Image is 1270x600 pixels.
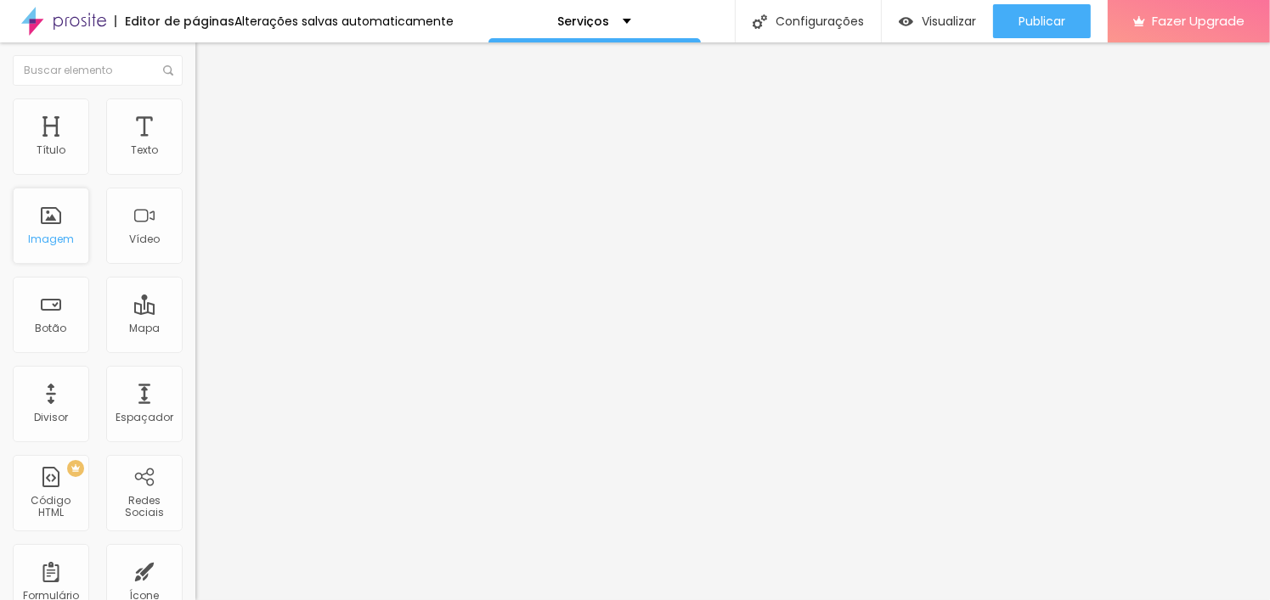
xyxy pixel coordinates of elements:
span: Fazer Upgrade [1152,14,1245,28]
input: Buscar elemento [13,55,183,86]
img: Icone [753,14,767,29]
img: view-1.svg [899,14,913,29]
div: Divisor [34,412,68,423]
span: Visualizar [922,14,976,28]
div: Alterações salvas automaticamente [234,15,454,27]
div: Botão [36,322,67,334]
div: Editor de páginas [115,15,234,27]
div: Imagem [28,233,74,245]
span: Publicar [1019,14,1065,28]
div: Código HTML [17,495,84,519]
button: Visualizar [882,4,993,38]
p: Serviços [558,15,610,27]
button: Publicar [993,4,1091,38]
iframe: Editor [195,42,1270,600]
div: Redes Sociais [110,495,178,519]
div: Título [37,144,65,156]
div: Espaçador [116,412,173,423]
div: Mapa [129,322,160,334]
div: Texto [131,144,158,156]
img: Icone [163,65,173,76]
div: Vídeo [129,233,160,245]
